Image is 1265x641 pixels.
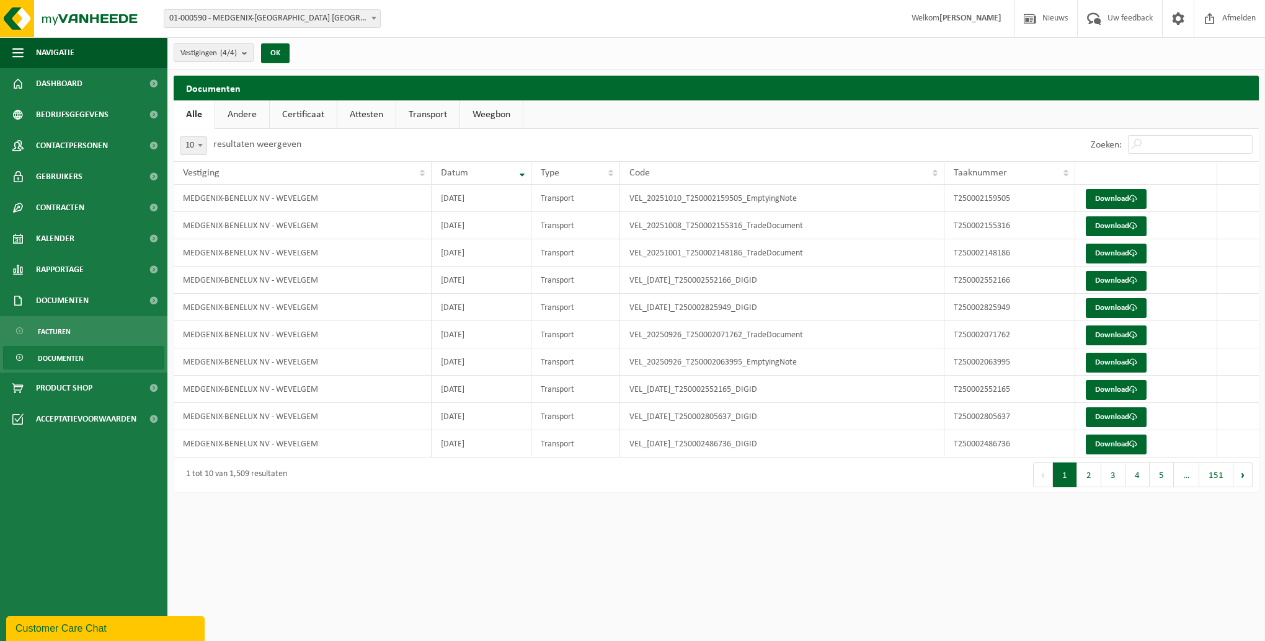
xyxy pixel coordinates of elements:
a: Download [1086,189,1147,209]
td: [DATE] [432,185,531,212]
td: MEDGENIX-BENELUX NV - WEVELGEM [174,239,432,267]
td: MEDGENIX-BENELUX NV - WEVELGEM [174,376,432,403]
span: Datum [441,168,468,178]
td: Transport [531,239,620,267]
td: T250002071762 [944,321,1075,348]
a: Certificaat [270,100,337,129]
a: Weegbon [460,100,523,129]
td: MEDGENIX-BENELUX NV - WEVELGEM [174,430,432,458]
td: MEDGENIX-BENELUX NV - WEVELGEM [174,185,432,212]
button: Next [1233,462,1253,487]
td: T250002155316 [944,212,1075,239]
button: 4 [1125,462,1150,487]
td: Transport [531,430,620,458]
button: 3 [1101,462,1125,487]
td: T250002486736 [944,430,1075,458]
a: Documenten [3,346,164,369]
span: Vestiging [183,168,220,178]
a: Download [1086,244,1147,263]
span: Contactpersonen [36,130,108,161]
span: Acceptatievoorwaarden [36,404,136,435]
a: Download [1086,298,1147,318]
button: 5 [1150,462,1174,487]
span: Type [541,168,559,178]
button: 1 [1053,462,1077,487]
span: Product Shop [36,373,92,404]
td: T250002552166 [944,267,1075,294]
td: VEL_20251010_T250002159505_EmptyingNote [620,185,945,212]
td: [DATE] [432,403,531,430]
td: [DATE] [432,212,531,239]
td: [DATE] [432,239,531,267]
iframe: chat widget [6,614,207,641]
td: T250002552165 [944,376,1075,403]
td: Transport [531,267,620,294]
td: [DATE] [432,321,531,348]
td: VEL_[DATE]_T250002552166_DIGID [620,267,945,294]
a: Download [1086,407,1147,427]
a: Attesten [337,100,396,129]
span: Taaknummer [954,168,1007,178]
span: 01-000590 - MEDGENIX-BENELUX NV - WEVELGEM [164,10,380,27]
td: T250002159505 [944,185,1075,212]
a: Download [1086,380,1147,400]
span: Vestigingen [180,44,237,63]
button: Previous [1033,462,1053,487]
a: Download [1086,271,1147,291]
td: Transport [531,348,620,376]
div: 1 tot 10 van 1,509 resultaten [180,464,287,486]
h2: Documenten [174,76,1259,100]
a: Download [1086,216,1147,236]
count: (4/4) [220,49,237,57]
button: Vestigingen(4/4) [174,43,254,62]
span: 10 [180,137,206,154]
td: [DATE] [432,430,531,458]
span: Code [629,168,650,178]
button: 2 [1077,462,1101,487]
td: [DATE] [432,267,531,294]
strong: [PERSON_NAME] [939,14,1001,23]
span: Rapportage [36,254,84,285]
td: MEDGENIX-BENELUX NV - WEVELGEM [174,321,432,348]
span: Documenten [36,285,89,316]
td: VEL_[DATE]_T250002486736_DIGID [620,430,945,458]
td: MEDGENIX-BENELUX NV - WEVELGEM [174,294,432,321]
td: MEDGENIX-BENELUX NV - WEVELGEM [174,267,432,294]
a: Alle [174,100,215,129]
a: Download [1086,353,1147,373]
td: MEDGENIX-BENELUX NV - WEVELGEM [174,403,432,430]
td: Transport [531,403,620,430]
span: Documenten [38,347,84,370]
span: Contracten [36,192,84,223]
span: 01-000590 - MEDGENIX-BENELUX NV - WEVELGEM [164,9,381,28]
td: VEL_20250926_T250002071762_TradeDocument [620,321,945,348]
td: [DATE] [432,376,531,403]
span: Navigatie [36,37,74,68]
span: Dashboard [36,68,82,99]
button: 151 [1199,462,1233,487]
span: Gebruikers [36,161,82,192]
span: Facturen [38,320,71,343]
td: T250002148186 [944,239,1075,267]
td: MEDGENIX-BENELUX NV - WEVELGEM [174,348,432,376]
td: Transport [531,376,620,403]
td: VEL_20250926_T250002063995_EmptyingNote [620,348,945,376]
td: Transport [531,212,620,239]
a: Download [1086,325,1147,345]
td: [DATE] [432,294,531,321]
td: Transport [531,321,620,348]
span: 10 [180,136,207,155]
td: T250002805637 [944,403,1075,430]
span: Kalender [36,223,74,254]
td: Transport [531,294,620,321]
a: Facturen [3,319,164,343]
td: MEDGENIX-BENELUX NV - WEVELGEM [174,212,432,239]
a: Transport [396,100,459,129]
td: VEL_[DATE]_T250002552165_DIGID [620,376,945,403]
span: … [1174,462,1199,487]
td: VEL_[DATE]_T250002805637_DIGID [620,403,945,430]
a: Download [1086,435,1147,454]
button: OK [261,43,290,63]
label: resultaten weergeven [213,139,301,149]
